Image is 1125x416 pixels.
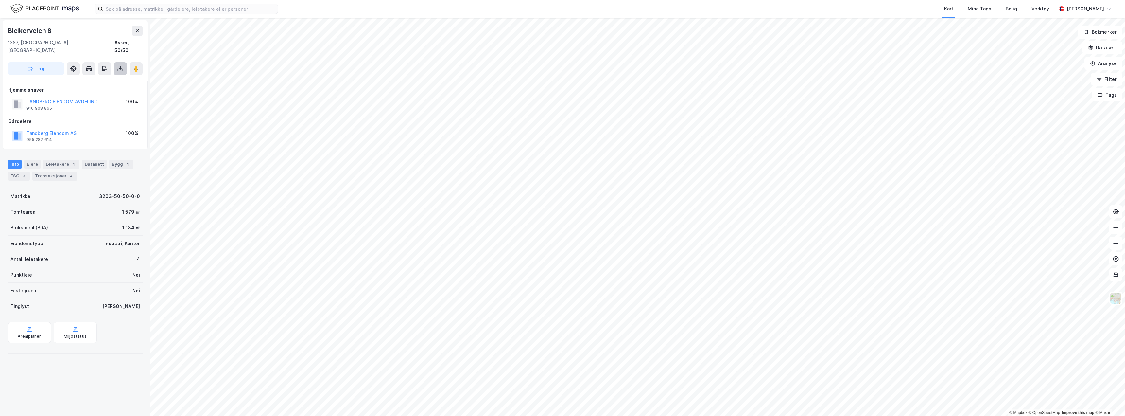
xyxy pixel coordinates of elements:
div: Festegrunn [10,287,36,295]
button: Tag [8,62,64,75]
a: Mapbox [1009,410,1027,415]
div: 3203-50-50-0-0 [99,192,140,200]
div: Matrikkel [10,192,32,200]
div: Bruksareal (BRA) [10,224,48,232]
div: 1 [124,161,131,168]
div: Punktleie [10,271,32,279]
div: Transaksjoner [32,172,77,181]
div: 4 [137,255,140,263]
div: Eiendomstype [10,240,43,247]
div: Bolig [1006,5,1017,13]
div: Hjemmelshaver [8,86,142,94]
button: Filter [1091,73,1122,86]
a: OpenStreetMap [1029,410,1060,415]
button: Bokmerker [1078,26,1122,39]
img: Z [1110,292,1122,304]
button: Datasett [1082,41,1122,54]
iframe: Chat Widget [1092,385,1125,416]
input: Søk på adresse, matrikkel, gårdeiere, leietakere eller personer [103,4,278,14]
div: Mine Tags [968,5,991,13]
div: 916 908 865 [26,106,52,111]
div: Kontrollprogram for chat [1092,385,1125,416]
div: Arealplaner [18,334,41,339]
div: 3 [21,173,27,179]
div: Nei [132,271,140,279]
div: 4 [70,161,77,168]
img: logo.f888ab2527a4732fd821a326f86c7f29.svg [10,3,79,14]
div: Leietakere [43,160,79,169]
div: [PERSON_NAME] [1067,5,1104,13]
div: 1387, [GEOGRAPHIC_DATA], [GEOGRAPHIC_DATA] [8,39,114,54]
div: 4 [68,173,75,179]
div: Tinglyst [10,302,29,310]
div: 100% [126,129,138,137]
button: Analyse [1084,57,1122,70]
div: 100% [126,98,138,106]
div: Info [8,160,22,169]
div: Industri, Kontor [104,240,140,247]
div: Bygg [109,160,133,169]
button: Tags [1092,88,1122,101]
div: 955 287 614 [26,137,52,142]
div: [PERSON_NAME] [102,302,140,310]
div: Tomteareal [10,208,37,216]
div: Datasett [82,160,107,169]
div: Asker, 50/50 [114,39,143,54]
div: 1 579 ㎡ [122,208,140,216]
div: Eiere [24,160,41,169]
div: Miljøstatus [64,334,87,339]
div: Gårdeiere [8,118,142,125]
div: 1 184 ㎡ [122,224,140,232]
div: Nei [132,287,140,295]
div: ESG [8,172,30,181]
a: Improve this map [1062,410,1094,415]
div: Bleikerveien 8 [8,26,53,36]
div: Kart [944,5,953,13]
div: Verktøy [1031,5,1049,13]
div: Antall leietakere [10,255,48,263]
